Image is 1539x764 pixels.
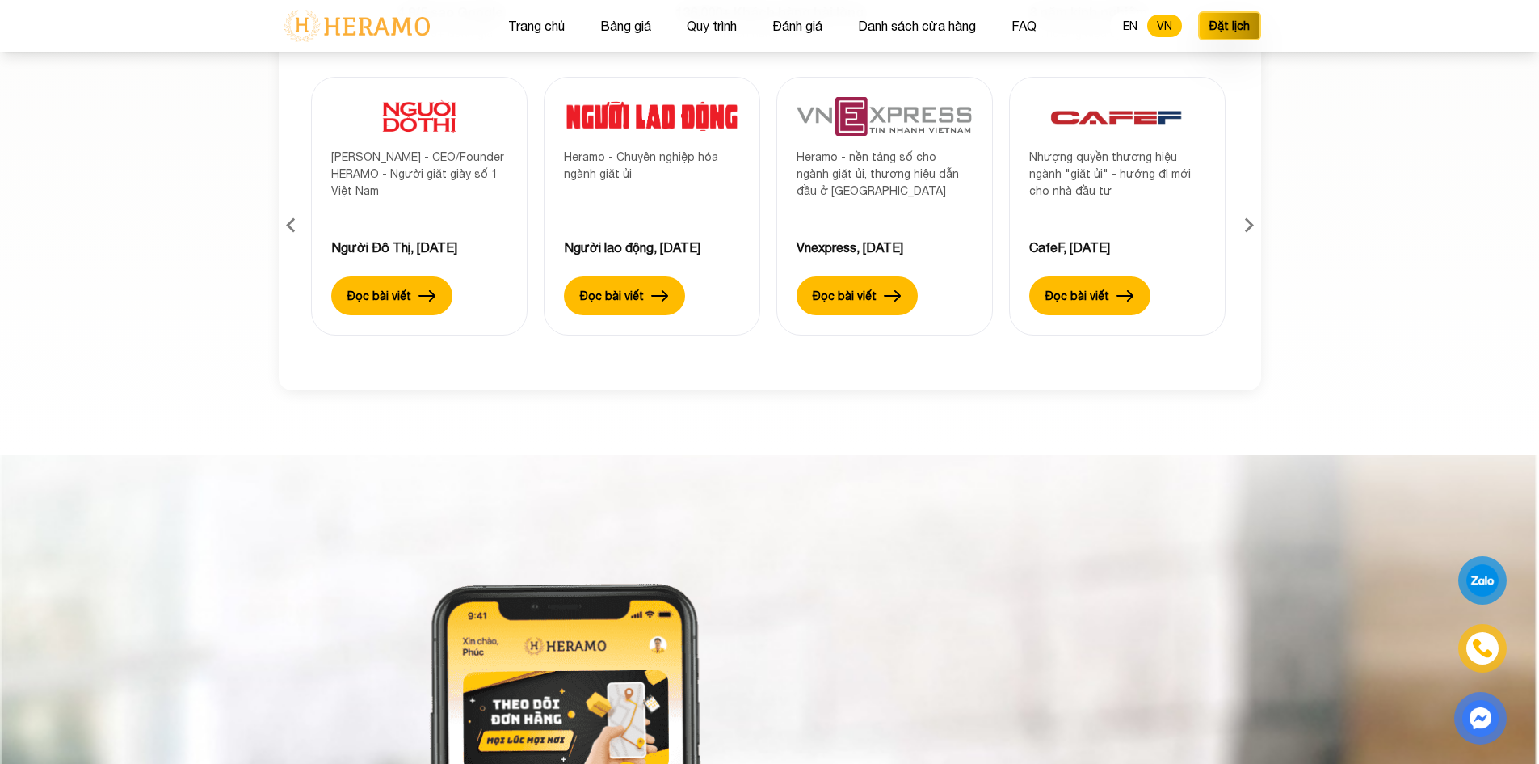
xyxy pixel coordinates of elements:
div: Người lao động, [DATE] [564,238,740,257]
img: arrow [651,290,669,302]
div: Người Đô Thị, [DATE] [331,238,507,257]
div: Vnexpress, [DATE] [797,238,973,257]
div: CafeF, [DATE] [1029,238,1205,257]
div: Nhượng quyền thương hiệu ngành "giặt ủi" - hướng đi mới cho nhà đầu tư [1029,149,1205,238]
img: phone-icon [1473,639,1492,658]
label: Đọc bài viết [813,288,877,305]
img: 11.png [331,97,507,136]
button: Đặt lịch [1198,11,1261,40]
button: Quy trình [682,15,742,36]
label: Đọc bài viết [347,288,411,305]
button: FAQ [1007,15,1041,36]
img: logo-with-text.png [279,9,435,43]
button: Danh sách cửa hàng [853,15,981,36]
button: Trang chủ [503,15,570,36]
button: VN [1147,15,1182,37]
img: arrow [418,290,436,302]
img: 3.png [1029,97,1205,136]
div: Heramo - nền tảng số cho ngành giặt ủi, thương hiệu dẫn đầu ở [GEOGRAPHIC_DATA] [797,149,973,238]
button: Bảng giá [595,15,656,36]
img: 9.png [797,97,973,136]
button: Đọc bài viết [331,276,452,315]
div: Heramo - Chuyên nghiệp hóa ngành giặt ủi [564,149,740,238]
button: Đánh giá [767,15,827,36]
button: EN [1113,15,1147,37]
img: 10.png [564,97,740,136]
img: arrow [1116,290,1134,302]
img: arrow [884,290,902,302]
a: phone-icon [1461,627,1504,670]
div: [PERSON_NAME] - CEO/Founder HERAMO - Người giặt giày số 1 Việt Nam [331,149,507,238]
label: Đọc bài viết [1045,288,1109,305]
label: Đọc bài viết [580,288,644,305]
